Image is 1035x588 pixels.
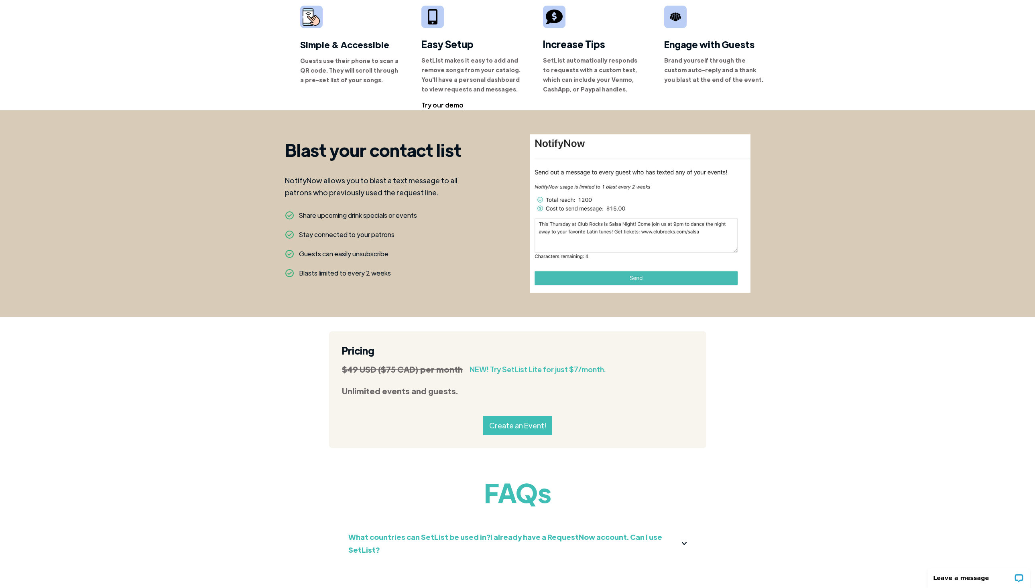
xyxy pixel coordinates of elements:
iframe: LiveChat chat widget [922,563,1035,588]
strong: Guests use their phone to scan a QR code. They will scroll through a pre-set list of your songs. [300,57,399,83]
strong: SetList makes it easy to add and remove songs from your catalog. You'll have a personal dashboard... [421,57,521,93]
img: crowd icon [670,11,681,22]
a: Create an Event! [483,416,552,435]
strong: SetList automatically responds to requests with a custom text, which can include your Venmo, Cash... [543,57,637,93]
h1: FAQs [329,476,706,508]
strong: Blast your contact list [285,139,461,160]
strong: Increase Tips [543,38,605,50]
div: Guests can easily unsubscribe [299,249,388,259]
strong: Unlimited events and guests. [342,386,458,396]
strong: Simple & Accessible [300,39,389,50]
strong: Engage with Guests [664,38,754,51]
div: NEW! Try SetList Lite for just $7/month. [470,363,606,376]
div: Stay connected to your patrons [299,230,394,239]
a: Try our demo [421,100,464,110]
strong: Easy Setup [421,38,474,50]
img: phone icon [303,8,320,26]
strong: What countries can SetList be used in?I already have a RequestNow account. Can I use SetList? [348,532,662,554]
strong: $49 USD ($75 CAD) per month [342,364,463,374]
strong: Pricing [342,344,374,357]
strong: Brand yourself through the custom auto-reply and a thank you blast at the end of the event. [664,57,763,83]
div: Blasts limited to every 2 weeks [299,268,391,278]
img: dropdown icon [681,542,686,545]
img: padlock icon [546,8,563,25]
img: iphone icon [428,9,437,25]
div: Share upcoming drink specials or events [299,211,417,220]
div: NotifyNow allows you to blast a text message to all patrons who previously used the request line. ‍ [285,174,470,211]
